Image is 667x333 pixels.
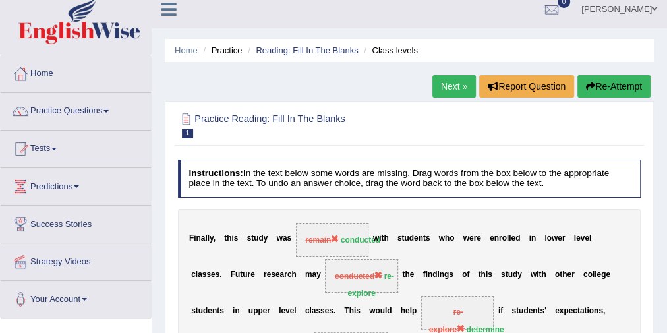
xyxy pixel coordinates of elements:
b: i [587,306,589,315]
b: n [196,233,200,243]
b: s [271,270,275,279]
b: c [583,270,588,279]
li: Class levels [361,44,418,57]
b: t [401,233,404,243]
b: t [240,270,243,279]
b: e [511,233,515,243]
b: e [208,306,212,315]
b: o [449,233,454,243]
a: Reading: Fill In The Blanks [256,45,358,55]
strong: conducted [341,235,380,245]
b: i [437,270,439,279]
b: r [248,270,251,279]
b: d [203,306,208,315]
b: u [243,270,247,279]
a: Your Account [1,281,151,314]
b: h [405,270,409,279]
b: e [469,233,474,243]
a: Home [1,55,151,88]
b: v [581,233,585,243]
b: s [329,306,333,315]
b: w [439,233,445,243]
b: n [235,306,239,315]
b: e [290,306,295,315]
b: e [267,270,272,279]
b: l [294,306,296,315]
b: t [478,270,480,279]
b: e [568,306,573,315]
b: e [410,270,415,279]
b: n [531,233,536,243]
b: h [349,306,354,315]
b: t [217,306,219,315]
a: Practice Questions [1,93,151,126]
b: o [555,270,560,279]
b: y [517,270,522,279]
b: p [253,306,258,315]
b: w [552,233,558,243]
span: Drop target [421,296,494,330]
b: s [234,233,239,243]
span: conducted [335,272,382,281]
b: v [285,306,290,315]
h2: Practice Reading: Fill In The Blanks [178,111,465,138]
b: h [541,270,546,279]
b: n [419,233,423,243]
b: p [412,306,417,315]
a: Success Stories [1,206,151,239]
b: d [387,306,391,315]
b: l [205,233,207,243]
b: f [467,270,469,279]
b: g [601,270,606,279]
b: s [356,306,361,315]
b: w [373,233,379,243]
b: a [280,270,285,279]
b: c [573,306,577,315]
b: s [206,270,211,279]
b: d [513,270,517,279]
a: Predictions [1,168,151,201]
b: t [560,270,562,279]
b: u [198,306,203,315]
a: Tests [1,131,151,164]
b: o [547,233,552,243]
b: d [409,233,414,243]
b: d [258,233,263,243]
b: e [211,270,216,279]
b: p [564,306,568,315]
b: l [593,270,594,279]
b: T [344,306,349,315]
b: c [191,270,196,279]
b: t [381,233,384,243]
b: l [279,306,281,315]
b: e [281,306,285,315]
b: l [309,306,311,315]
b: e [606,270,610,279]
b: , [214,233,216,243]
b: , [603,306,605,315]
b: s [488,270,492,279]
b: i [486,270,488,279]
b: a [312,270,316,279]
b: o [375,306,380,315]
b: a [283,233,287,243]
b: e [405,306,410,315]
b: n [428,270,432,279]
b: s [320,306,325,315]
b: e [596,270,601,279]
strong: re-explore [347,272,393,298]
b: s [511,306,516,315]
b: n [594,306,598,315]
b: s [540,306,544,315]
b: s [202,270,207,279]
b: l [574,233,576,243]
b: r [571,270,575,279]
b: l [208,233,210,243]
b: c [305,306,310,315]
b: i [536,270,538,279]
span: Drop target [296,223,369,257]
b: w [369,306,375,315]
b: F [231,270,235,279]
b: l [589,233,591,243]
b: h [384,233,388,243]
